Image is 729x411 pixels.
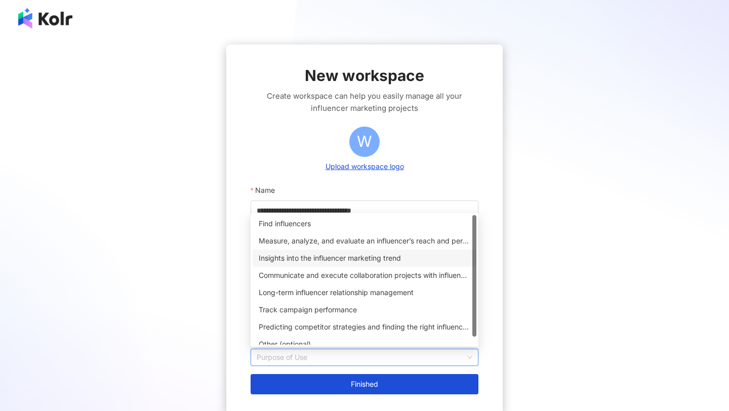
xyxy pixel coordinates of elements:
div: Find influencers [253,215,476,232]
span: New workspace [305,65,424,86]
div: Other (optional) [259,339,470,350]
div: Predicting competitor strategies and finding the right influencers [259,321,470,333]
div: Measure, analyze, and evaluate an influencer’s reach and performance on social media [253,232,476,250]
div: Track campaign performance [259,304,470,315]
button: Finished [251,374,478,394]
div: Communicate and execute collaboration projects with influencers [253,267,476,284]
div: Insights into the influencer marketing trend [253,250,476,267]
button: Upload workspace logo [322,161,407,172]
div: Long-term influencer relationship management [253,284,476,301]
div: Find influencers [259,218,470,229]
div: Measure, analyze, and evaluate an influencer’s reach and performance on social media [259,235,470,246]
span: Create workspace can help you easily manage all your influencer marketing projects [251,90,478,114]
div: Communicate and execute collaboration projects with influencers [259,270,470,281]
input: Name [251,200,478,221]
div: Insights into the influencer marketing trend [259,253,470,264]
span: Finished [351,380,378,388]
div: Long-term influencer relationship management [259,287,470,298]
div: Track campaign performance [253,301,476,318]
span: W [357,130,372,153]
img: logo [18,8,72,28]
div: Other (optional) [253,336,476,353]
div: Predicting competitor strategies and finding the right influencers [253,318,476,336]
label: Name [251,180,282,200]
